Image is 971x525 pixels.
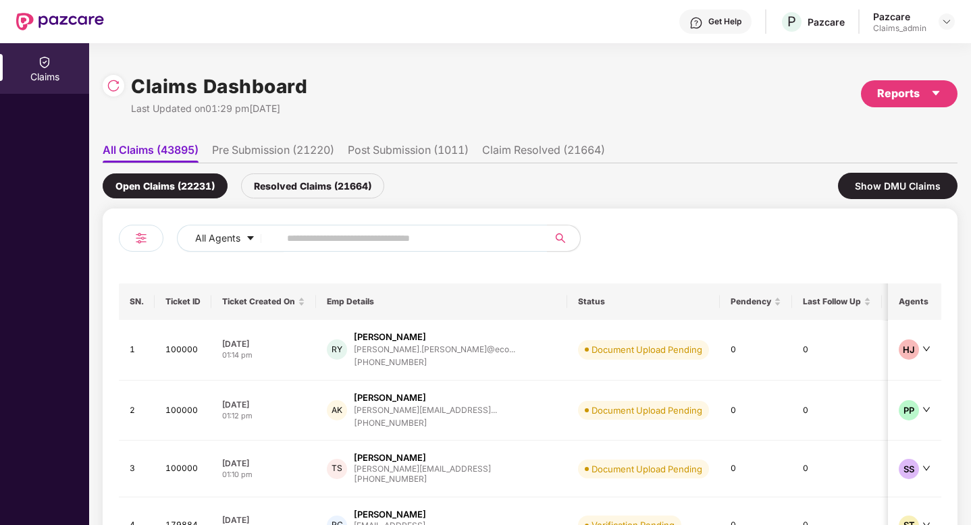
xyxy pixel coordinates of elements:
div: TS [327,459,347,479]
img: New Pazcare Logo [16,13,104,30]
td: 1 [119,320,155,381]
img: svg+xml;base64,PHN2ZyBpZD0iSGVscC0zMngzMiIgeG1sbnM9Imh0dHA6Ly93d3cudzMub3JnLzIwMDAvc3ZnIiB3aWR0aD... [689,16,703,30]
div: [PERSON_NAME].[PERSON_NAME]@eco... [354,345,515,354]
div: SS [899,459,919,479]
div: [PERSON_NAME][EMAIL_ADDRESS]... [354,406,497,414]
td: 0 [792,441,882,497]
div: RY [327,339,347,360]
th: TPA [882,283,935,320]
td: 0 [792,320,882,381]
div: Pazcare [873,10,926,23]
th: Emp Details [316,283,567,320]
img: svg+xml;base64,PHN2ZyB4bWxucz0iaHR0cDovL3d3dy53My5vcmcvMjAwMC9zdmciIHdpZHRoPSIyNCIgaGVpZ2h0PSIyNC... [133,230,149,246]
div: Last Updated on 01:29 pm[DATE] [131,101,307,116]
div: [PHONE_NUMBER] [354,473,491,486]
div: Reports [877,85,941,102]
div: Open Claims (22231) [103,173,228,198]
li: Post Submission (1011) [348,143,469,163]
td: IFFCO [882,320,935,381]
button: All Agentscaret-down [177,225,284,252]
th: SN. [119,283,155,320]
span: caret-down [246,233,255,244]
div: Pazcare [808,16,845,28]
img: svg+xml;base64,PHN2ZyBpZD0iRHJvcGRvd24tMzJ4MzIiIHhtbG5zPSJodHRwOi8vd3d3LnczLm9yZy8yMDAwL3N2ZyIgd2... [941,16,952,27]
div: HJ [899,339,919,360]
div: PP [899,400,919,420]
div: [PHONE_NUMBER] [354,417,497,430]
img: svg+xml;base64,PHN2ZyBpZD0iQ2xhaW0iIHhtbG5zPSJodHRwOi8vd3d3LnczLm9yZy8yMDAwL3N2ZyIgd2lkdGg9IjIwIi... [38,55,51,69]
span: caret-down [930,88,941,99]
span: Ticket Created On [222,296,295,307]
div: 01:14 pm [222,350,305,361]
div: Document Upload Pending [592,462,702,476]
div: Claims_admin [873,23,926,34]
td: 2 [119,381,155,441]
span: Pendency [731,296,771,307]
h1: Claims Dashboard [131,72,307,101]
div: Document Upload Pending [592,404,702,417]
div: [DATE] [222,399,305,410]
th: Ticket ID [155,283,211,320]
div: 01:10 pm [222,469,305,480]
span: All Agents [195,231,240,246]
td: 0 [720,381,792,441]
div: Get Help [708,16,741,27]
td: 3 [119,441,155,497]
div: [PHONE_NUMBER] [354,356,515,369]
div: Document Upload Pending [592,343,702,356]
img: svg+xml;base64,PHN2ZyBpZD0iUmVsb2FkLTMyeDMyIiB4bWxucz0iaHR0cDovL3d3dy53My5vcmcvMjAwMC9zdmciIHdpZH... [107,79,120,92]
div: 01:12 pm [222,410,305,422]
div: [PERSON_NAME] [354,508,426,521]
div: [PERSON_NAME][EMAIL_ADDRESS] [354,464,491,473]
td: 100000 [155,320,211,381]
li: Pre Submission (21220) [212,143,334,163]
td: 100000 [155,441,211,497]
li: All Claims (43895) [103,143,199,163]
div: [DATE] [222,458,305,469]
th: Last Follow Up [792,283,882,320]
li: Claim Resolved (21664) [482,143,605,163]
div: AK [327,400,347,420]
th: Pendency [720,283,792,320]
div: [PERSON_NAME] [354,331,426,343]
td: ICICI [882,441,935,497]
span: P [787,13,796,30]
span: Last Follow Up [803,296,861,307]
td: 0 [720,441,792,497]
div: Resolved Claims (21664) [241,173,384,198]
div: [PERSON_NAME] [354,391,426,404]
td: 100000 [155,381,211,441]
div: [DATE] [222,338,305,350]
div: Show DMU Claims [838,173,957,199]
th: Status [567,283,720,320]
th: Ticket Created On [211,283,316,320]
td: 0 [720,320,792,381]
th: Agents [888,283,941,320]
td: MBHICL [882,381,935,441]
td: 0 [792,381,882,441]
span: down [922,406,930,414]
div: [PERSON_NAME] [354,451,426,464]
span: down [922,464,930,472]
span: down [922,345,930,353]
